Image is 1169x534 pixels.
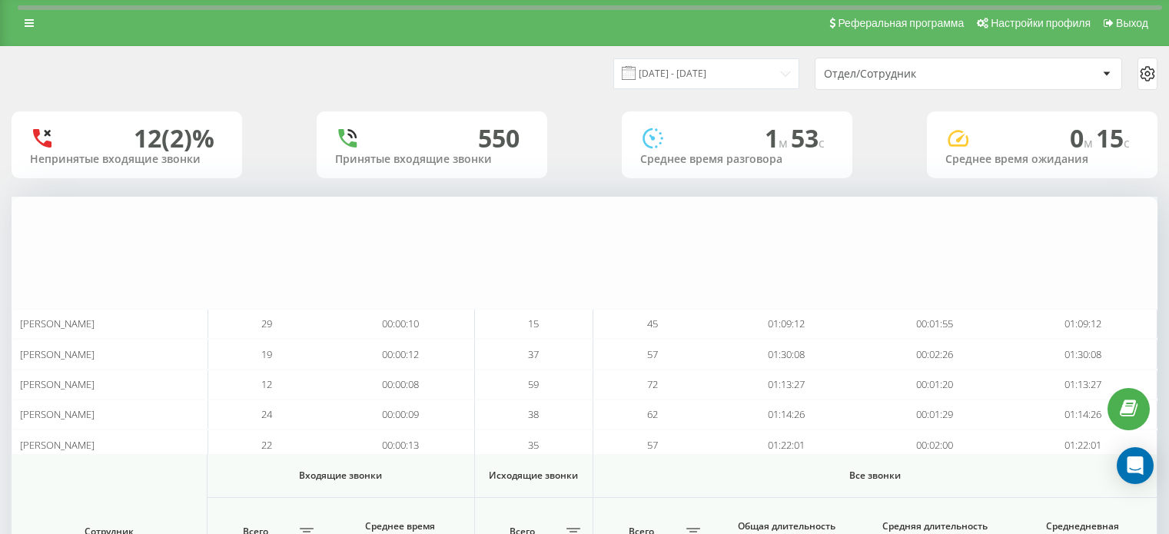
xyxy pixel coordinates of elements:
[261,317,272,330] span: 29
[134,124,214,153] div: 12 (2)%
[838,17,964,29] span: Реферальная программа
[528,347,539,361] span: 37
[20,377,95,391] span: [PERSON_NAME]
[765,121,791,154] span: 1
[326,309,474,339] td: 00:00:10
[824,68,1008,81] div: Отдел/Сотрудник
[712,430,861,459] td: 01:22:01
[861,309,1009,339] td: 00:01:55
[326,400,474,430] td: 00:00:09
[227,469,453,482] span: Входящие звонки
[1124,134,1130,151] span: c
[647,438,658,452] span: 57
[1009,309,1157,339] td: 01:09:12
[629,469,1122,482] span: Все звонки
[647,347,658,361] span: 57
[261,377,272,391] span: 12
[478,124,520,153] div: 550
[20,438,95,452] span: [PERSON_NAME]
[487,469,580,482] span: Исходящие звонки
[20,317,95,330] span: [PERSON_NAME]
[528,377,539,391] span: 59
[20,347,95,361] span: [PERSON_NAME]
[712,309,861,339] td: 01:09:12
[528,317,539,330] span: 15
[326,339,474,369] td: 00:00:12
[1009,400,1157,430] td: 01:14:26
[261,407,272,421] span: 24
[791,121,825,154] span: 53
[945,153,1139,166] div: Среднее время ожидания
[30,153,224,166] div: Непринятые входящие звонки
[861,400,1009,430] td: 00:01:29
[647,317,658,330] span: 45
[819,134,825,151] span: c
[861,430,1009,459] td: 00:02:00
[861,339,1009,369] td: 00:02:26
[712,339,861,369] td: 01:30:08
[1009,370,1157,400] td: 01:13:27
[528,407,539,421] span: 38
[779,134,791,151] span: м
[326,370,474,400] td: 00:00:08
[261,438,272,452] span: 22
[1117,447,1154,484] div: Open Intercom Messenger
[647,407,658,421] span: 62
[20,407,95,421] span: [PERSON_NAME]
[991,17,1091,29] span: Настройки профиля
[261,347,272,361] span: 19
[335,153,529,166] div: Принятые входящие звонки
[1009,430,1157,459] td: 01:22:01
[640,153,834,166] div: Среднее время разговора
[1084,134,1096,151] span: м
[528,438,539,452] span: 35
[1096,121,1130,154] span: 15
[647,377,658,391] span: 72
[861,370,1009,400] td: 00:01:20
[326,430,474,459] td: 00:00:13
[1116,17,1148,29] span: Выход
[1070,121,1096,154] span: 0
[712,370,861,400] td: 01:13:27
[1009,339,1157,369] td: 01:30:08
[712,400,861,430] td: 01:14:26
